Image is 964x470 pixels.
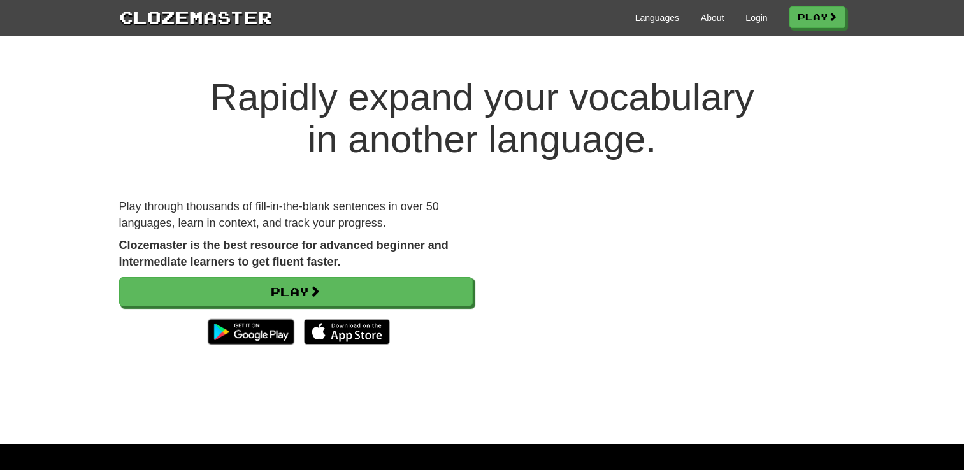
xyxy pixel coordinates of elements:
img: Download_on_the_App_Store_Badge_US-UK_135x40-25178aeef6eb6b83b96f5f2d004eda3bffbb37122de64afbaef7... [304,319,390,345]
a: Play [789,6,845,28]
p: Play through thousands of fill-in-the-blank sentences in over 50 languages, learn in context, and... [119,199,473,231]
a: Login [745,11,767,24]
a: Play [119,277,473,306]
img: Get it on Google Play [201,313,300,351]
strong: Clozemaster is the best resource for advanced beginner and intermediate learners to get fluent fa... [119,239,449,268]
a: Clozemaster [119,5,272,29]
a: About [701,11,724,24]
a: Languages [635,11,679,24]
